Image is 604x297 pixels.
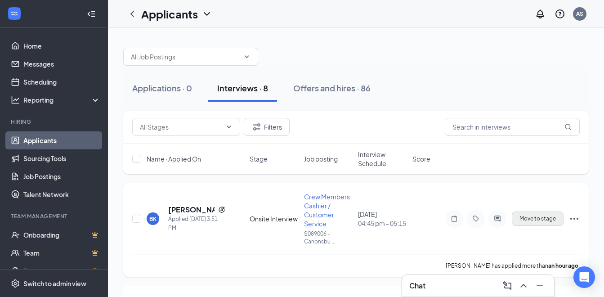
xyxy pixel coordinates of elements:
[23,37,100,55] a: Home
[250,214,299,223] div: Onsite Interview
[23,262,100,280] a: DocumentsCrown
[445,118,580,136] input: Search in interviews
[218,206,225,213] svg: Reapply
[573,266,595,288] div: Open Intercom Messenger
[358,150,407,168] span: Interview Schedule
[140,122,222,132] input: All Stages
[569,213,580,224] svg: Ellipses
[141,6,198,22] h1: Applicants
[147,154,201,163] span: Name · Applied On
[217,82,268,94] div: Interviews · 8
[555,9,565,19] svg: QuestionInfo
[168,205,215,215] h5: [PERSON_NAME]
[500,279,515,293] button: ComposeMessage
[131,52,240,62] input: All Job Postings
[548,262,578,269] b: an hour ago
[243,53,251,60] svg: ChevronDown
[127,9,138,19] svg: ChevronLeft
[304,193,352,228] span: Crew Members: Cashier / Customer Service
[412,154,430,163] span: Score
[304,230,353,245] p: S089006 - Canonsbu ...
[358,219,407,228] span: 04:45 pm - 05:15 pm
[251,121,262,132] svg: Filter
[564,123,572,130] svg: MagnifyingGlass
[23,279,86,288] div: Switch to admin view
[11,279,20,288] svg: Settings
[23,149,100,167] a: Sourcing Tools
[23,73,100,91] a: Scheduling
[449,215,460,222] svg: Note
[576,10,583,18] div: AS
[23,55,100,73] a: Messages
[149,215,157,223] div: BK
[168,215,225,233] div: Applied [DATE] 3:51 PM
[304,154,338,163] span: Job posting
[23,95,101,104] div: Reporting
[518,280,529,291] svg: ChevronUp
[11,95,20,104] svg: Analysis
[11,212,98,220] div: Team Management
[535,9,546,19] svg: Notifications
[293,82,371,94] div: Offers and hires · 86
[244,118,290,136] button: Filter Filters
[23,167,100,185] a: Job Postings
[23,185,100,203] a: Talent Network
[512,211,564,226] button: Move to stage
[534,280,545,291] svg: Minimize
[10,9,19,18] svg: WorkstreamLogo
[516,279,531,293] button: ChevronUp
[11,118,98,126] div: Hiring
[23,226,100,244] a: OnboardingCrown
[470,215,481,222] svg: Tag
[492,215,503,222] svg: ActiveChat
[201,9,212,19] svg: ChevronDown
[250,154,268,163] span: Stage
[23,131,100,149] a: Applicants
[532,279,547,293] button: Minimize
[225,123,233,130] svg: ChevronDown
[409,281,425,291] h3: Chat
[502,280,513,291] svg: ComposeMessage
[87,9,96,18] svg: Collapse
[446,262,580,270] p: [PERSON_NAME] has applied more than .
[358,210,407,228] div: [DATE]
[23,244,100,262] a: TeamCrown
[519,216,556,222] span: Move to stage
[132,82,192,94] div: Applications · 0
